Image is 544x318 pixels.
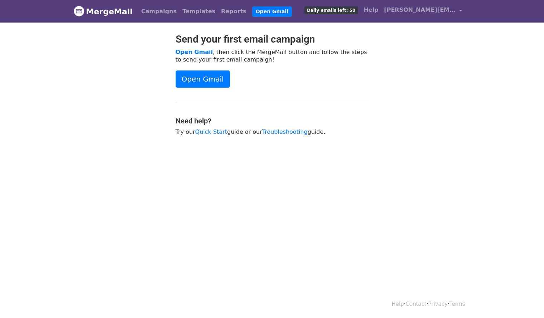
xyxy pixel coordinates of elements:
p: , then click the MergeMail button and follow the steps to send your first email campaign! [176,48,369,63]
a: Open Gmail [252,6,292,17]
p: Try our guide or our guide. [176,128,369,136]
a: Quick Start [195,128,227,135]
h2: Send your first email campaign [176,33,369,45]
a: Campaigns [138,4,180,19]
a: Open Gmail [176,70,230,88]
a: Templates [180,4,218,19]
a: Help [392,301,404,307]
a: Daily emails left: 50 [302,3,361,17]
a: Privacy [428,301,447,307]
span: [PERSON_NAME][EMAIL_ADDRESS][DOMAIN_NAME] [384,6,456,14]
span: Daily emails left: 50 [304,6,358,14]
a: Help [361,3,381,17]
a: Open Gmail [176,49,213,55]
a: Contact [406,301,426,307]
h4: Need help? [176,117,369,125]
a: Terms [449,301,465,307]
img: MergeMail logo [74,6,84,16]
a: MergeMail [74,4,133,19]
a: Troubleshooting [262,128,308,135]
a: Reports [218,4,249,19]
a: [PERSON_NAME][EMAIL_ADDRESS][DOMAIN_NAME] [381,3,465,20]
